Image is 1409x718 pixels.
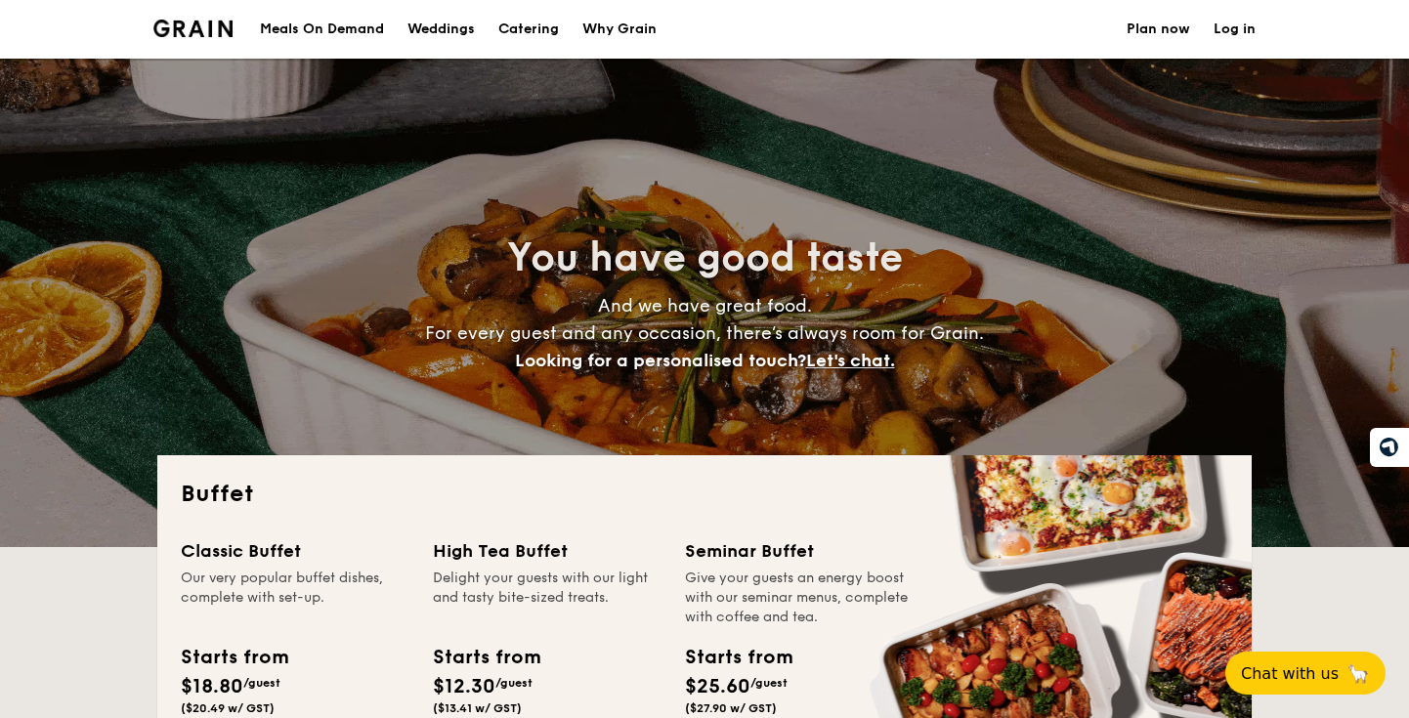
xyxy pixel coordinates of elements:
div: Our very popular buffet dishes, complete with set-up. [181,569,409,627]
span: $18.80 [181,675,243,698]
div: Starts from [433,643,539,672]
span: Chat with us [1241,664,1339,683]
span: ($27.90 w/ GST) [685,701,777,715]
span: /guest [243,676,280,690]
div: Give your guests an energy boost with our seminar menus, complete with coffee and tea. [685,569,914,627]
span: Let's chat. [806,350,895,371]
span: /guest [750,676,788,690]
span: 🦙 [1346,662,1370,685]
span: ($20.49 w/ GST) [181,701,275,715]
button: Chat with us🦙 [1225,652,1386,695]
div: High Tea Buffet [433,537,662,565]
span: $12.30 [433,675,495,698]
div: Starts from [181,643,287,672]
span: Looking for a personalised touch? [515,350,806,371]
div: Delight your guests with our light and tasty bite-sized treats. [433,569,662,627]
div: Starts from [685,643,791,672]
span: /guest [495,676,533,690]
span: $25.60 [685,675,750,698]
div: Classic Buffet [181,537,409,565]
span: You have good taste [507,234,903,281]
span: ($13.41 w/ GST) [433,701,522,715]
h2: Buffet [181,479,1228,510]
img: Grain [153,20,233,37]
a: Logotype [153,20,233,37]
span: And we have great food. For every guest and any occasion, there’s always room for Grain. [425,295,984,371]
div: Seminar Buffet [685,537,914,565]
